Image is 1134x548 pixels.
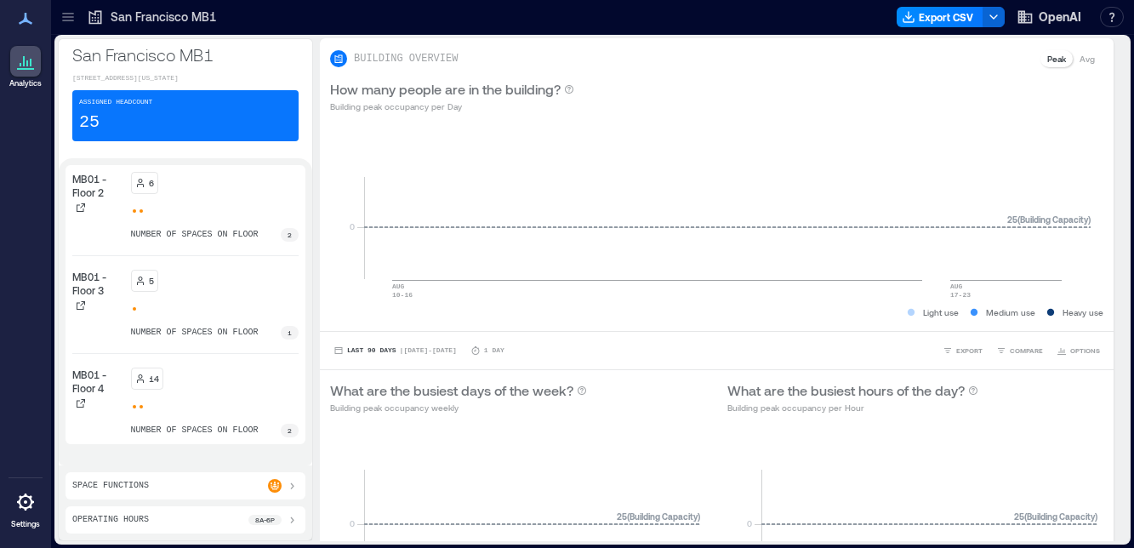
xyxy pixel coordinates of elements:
p: 5 [149,274,154,288]
text: AUG [950,283,963,290]
p: BUILDING OVERVIEW [354,52,458,66]
p: San Francisco MB1 [111,9,216,26]
button: COMPARE [993,342,1046,359]
button: OPTIONS [1053,342,1103,359]
p: Medium use [986,305,1035,319]
p: Assigned Headcount [79,97,152,107]
span: EXPORT [956,345,983,356]
p: Building peak occupancy weekly [330,401,587,414]
p: Settings [11,519,40,529]
button: EXPORT [939,342,986,359]
p: [STREET_ADDRESS][US_STATE] [72,73,299,83]
p: What are the busiest hours of the day? [727,380,965,401]
p: What are the busiest days of the week? [330,380,573,401]
p: 8a - 6p [255,515,275,525]
p: Building peak occupancy per Day [330,100,574,113]
p: MB01 - Floor 2 [72,172,124,199]
button: OpenAI [1011,3,1086,31]
a: Settings [5,482,46,534]
p: Operating Hours [72,513,149,527]
p: Space Functions [72,479,149,493]
p: 1 [288,328,292,338]
button: Export CSV [897,7,983,27]
tspan: 0 [350,221,355,231]
p: Peak [1047,52,1066,66]
a: Analytics [4,41,47,94]
p: Avg [1080,52,1095,66]
span: COMPARE [1010,345,1043,356]
p: 25 [79,111,100,134]
p: number of spaces on floor [131,424,259,437]
p: number of spaces on floor [131,326,259,340]
p: number of spaces on floor [131,228,259,242]
p: Light use [923,305,959,319]
tspan: 0 [350,518,355,528]
p: MB01 - Floor 4 [72,368,124,395]
p: 1 Day [484,345,504,356]
text: AUG [392,283,405,290]
text: 17-23 [950,291,971,299]
p: Building peak occupancy per Hour [727,401,978,414]
p: MB01 - Floor 3 [72,270,124,297]
span: OPTIONS [1070,345,1100,356]
p: 2 [288,425,292,436]
p: How many people are in the building? [330,79,561,100]
p: San Francisco MB1 [72,43,299,66]
p: Heavy use [1063,305,1103,319]
button: Last 90 Days |[DATE]-[DATE] [330,342,460,359]
tspan: 0 [746,518,751,528]
p: 6 [149,176,154,190]
p: Analytics [9,78,42,88]
span: OpenAI [1039,9,1081,26]
p: 2 [288,230,292,240]
text: 10-16 [392,291,413,299]
p: 14 [149,372,159,385]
